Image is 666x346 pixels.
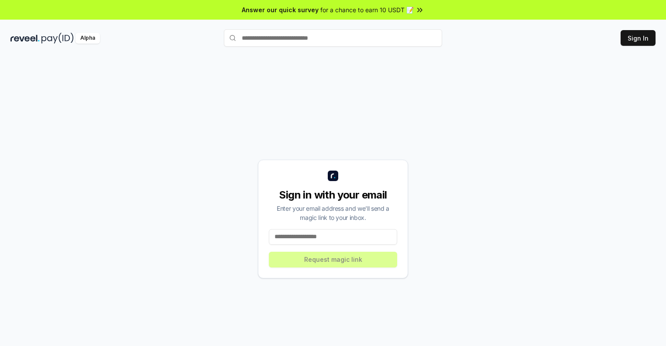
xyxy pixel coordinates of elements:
[320,5,414,14] span: for a chance to earn 10 USDT 📝
[76,33,100,44] div: Alpha
[10,33,40,44] img: reveel_dark
[621,30,656,46] button: Sign In
[242,5,319,14] span: Answer our quick survey
[269,204,397,222] div: Enter your email address and we’ll send a magic link to your inbox.
[328,171,338,181] img: logo_small
[269,188,397,202] div: Sign in with your email
[41,33,74,44] img: pay_id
